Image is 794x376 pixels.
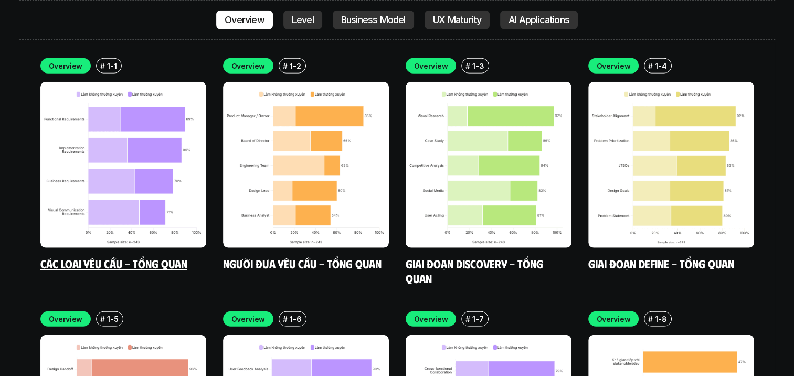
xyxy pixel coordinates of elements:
h6: # [648,315,653,323]
a: Các loại yêu cầu - Tổng quan [40,256,187,270]
p: UX Maturity [433,15,481,25]
p: Overview [49,60,83,71]
p: AI Applications [509,15,569,25]
p: 1-8 [655,314,666,325]
p: 1-4 [655,60,666,71]
h6: # [283,315,288,323]
h6: # [648,62,653,70]
h6: # [100,62,105,70]
a: Overview [216,11,273,29]
a: Giai đoạn Discovery - Tổng quan [406,256,546,285]
p: 1-3 [472,60,484,71]
h6: # [465,62,470,70]
p: Overview [225,15,264,25]
p: 1-1 [107,60,117,71]
p: Overview [414,314,448,325]
p: Overview [597,60,631,71]
h6: # [100,315,105,323]
a: UX Maturity [425,11,490,29]
a: Giai đoạn Define - Tổng quan [588,256,734,270]
p: 1-7 [472,314,483,325]
p: Overview [231,60,266,71]
a: Người đưa yêu cầu - Tổng quan [223,256,382,270]
h6: # [283,62,288,70]
p: Level [292,15,314,25]
p: Overview [414,60,448,71]
p: Business Model [341,15,406,25]
p: Overview [231,314,266,325]
a: AI Applications [500,11,578,29]
p: 1-2 [290,60,301,71]
a: Business Model [333,11,414,29]
h6: # [465,315,470,323]
p: 1-5 [107,314,118,325]
p: Overview [597,314,631,325]
p: 1-6 [290,314,301,325]
p: Overview [49,314,83,325]
a: Level [283,11,322,29]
